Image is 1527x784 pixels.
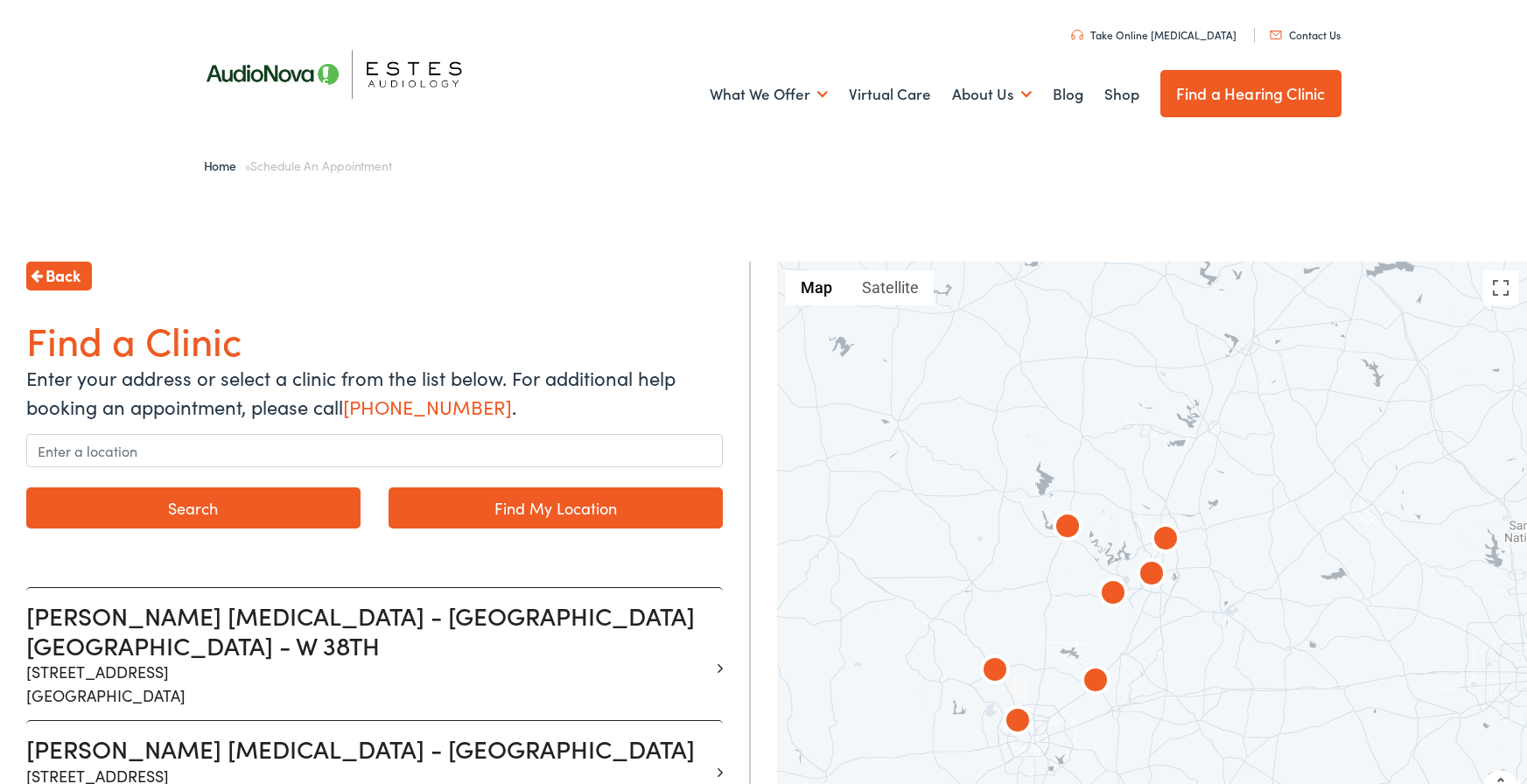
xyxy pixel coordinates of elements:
[847,270,934,305] button: Show satellite imagery
[250,157,391,174] span: Schedule an Appointment
[1071,27,1236,42] a: Take Online [MEDICAL_DATA]
[1483,270,1518,305] button: Toggle fullscreen view
[204,157,245,174] a: Home
[204,157,392,174] span: »
[710,62,828,127] a: What We Offer
[26,487,361,528] button: Search
[952,62,1032,127] a: About Us
[26,601,710,660] h3: [PERSON_NAME] [MEDICAL_DATA] - [GEOGRAPHIC_DATA] [GEOGRAPHIC_DATA] - W 38TH
[26,734,710,764] h3: [PERSON_NAME] [MEDICAL_DATA] - [GEOGRAPHIC_DATA]
[26,434,723,467] input: Enter a location
[26,262,92,290] a: Back
[46,263,81,287] span: Back
[1104,62,1139,127] a: Shop
[26,317,723,363] h1: Find a Clinic
[26,601,710,707] a: [PERSON_NAME] [MEDICAL_DATA] - [GEOGRAPHIC_DATA] [GEOGRAPHIC_DATA] - W 38TH [STREET_ADDRESS][GEOG...
[389,487,723,528] a: Find My Location
[1053,62,1083,127] a: Blog
[343,393,512,420] a: [PHONE_NUMBER]
[1270,27,1341,42] a: Contact Us
[26,660,710,707] p: [STREET_ADDRESS] [GEOGRAPHIC_DATA]
[1270,31,1282,39] img: utility icon
[26,363,723,421] p: Enter your address or select a clinic from the list below. For additional help booking an appoint...
[1160,70,1341,117] a: Find a Hearing Clinic
[849,62,931,127] a: Virtual Care
[786,270,847,305] button: Show street map
[1071,30,1083,40] img: utility icon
